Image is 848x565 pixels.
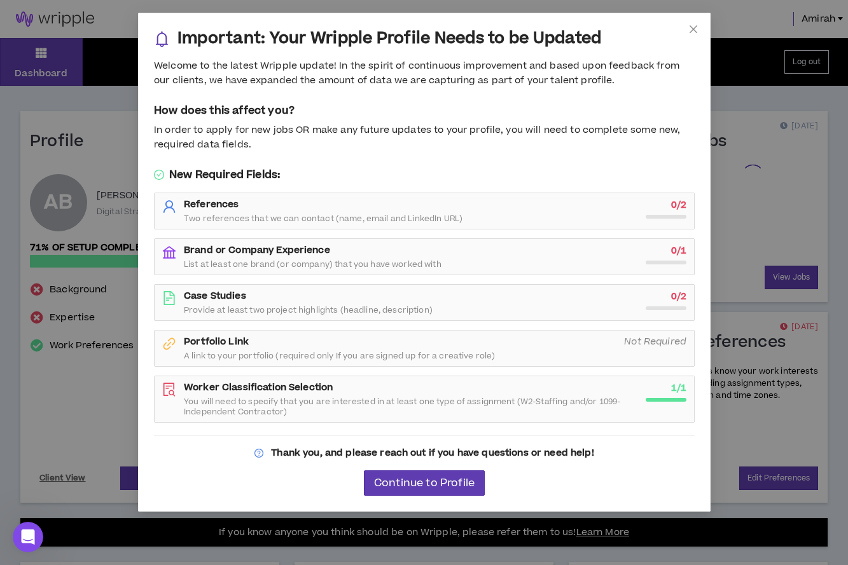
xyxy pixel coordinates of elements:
span: close [688,24,699,34]
strong: 1 / 1 [671,381,686,395]
button: Close [676,13,711,47]
span: bank [162,245,176,259]
span: A link to your portfolio (required only If you are signed up for a creative role) [184,351,495,361]
div: Welcome to the latest Wripple update! In the spirit of continuous improvement and based upon feed... [154,59,695,88]
button: Continue to Profile [363,470,484,496]
h5: How does this affect you? [154,103,695,118]
span: bell [154,31,170,47]
span: file-text [162,291,176,305]
i: Not Required [624,335,686,348]
span: Two references that we can contact (name, email and LinkedIn URL) [184,214,462,224]
strong: 0 / 2 [671,290,686,303]
span: question-circle [254,449,263,458]
strong: References [184,198,239,211]
span: link [162,337,176,351]
strong: Thank you, and please reach out if you have questions or need help! [271,446,594,459]
h3: Important: Your Wripple Profile Needs to be Updated [177,29,601,49]
h5: New Required Fields: [154,167,695,182]
span: check-circle [154,170,164,180]
span: List at least one brand (or company) that you have worked with [184,259,441,269]
strong: Brand or Company Experience [184,243,330,257]
span: Continue to Profile [373,477,474,489]
iframe: Intercom live chat [13,522,43,552]
strong: Case Studies [184,289,246,303]
strong: 0 / 1 [671,244,686,257]
span: Provide at least two project highlights (headline, description) [184,305,433,315]
span: You will need to specify that you are interested in at least one type of assignment (W2-Staffing ... [184,397,638,417]
strong: Worker Classification Selection [184,381,333,394]
span: user [162,200,176,214]
div: In order to apply for new jobs OR make any future updates to your profile, you will need to compl... [154,123,695,152]
strong: Portfolio Link [184,335,249,348]
span: file-search [162,383,176,397]
strong: 0 / 2 [671,198,686,212]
